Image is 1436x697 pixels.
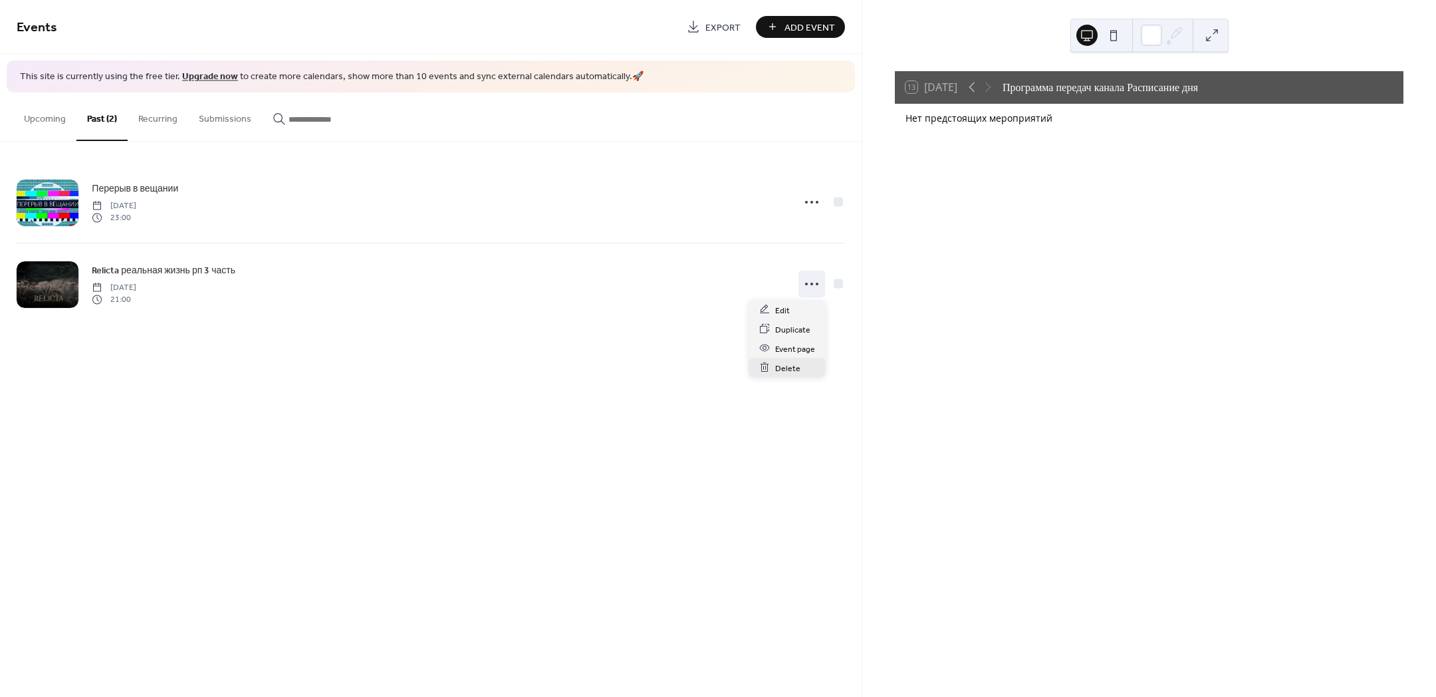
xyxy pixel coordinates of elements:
[17,15,57,41] span: Events
[784,21,835,35] span: Add Event
[1003,79,1198,95] div: Программа передач канала Расписание дня
[182,68,238,86] a: Upgrade now
[92,182,178,196] span: Перерыв в вещании
[128,92,188,140] button: Recurring
[188,92,262,140] button: Submissions
[92,294,136,306] span: 21:00
[92,263,235,278] a: Relicta реальная жизнь рп 3 часть
[705,21,741,35] span: Export
[92,281,136,293] span: [DATE]
[905,112,1137,124] div: Нет предстоящих мероприятий
[92,212,136,224] span: 23:00
[775,361,800,375] span: Delete
[92,200,136,211] span: [DATE]
[775,342,815,356] span: Event page
[92,263,235,277] span: Relicta реальная жизнь рп 3 часть
[756,16,845,38] button: Add Event
[677,16,751,38] a: Export
[20,70,644,84] span: This site is currently using the free tier. to create more calendars, show more than 10 events an...
[13,92,76,140] button: Upcoming
[775,303,790,317] span: Edit
[775,323,810,337] span: Duplicate
[92,181,178,196] a: Перерыв в вещании
[76,92,128,141] button: Past (2)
